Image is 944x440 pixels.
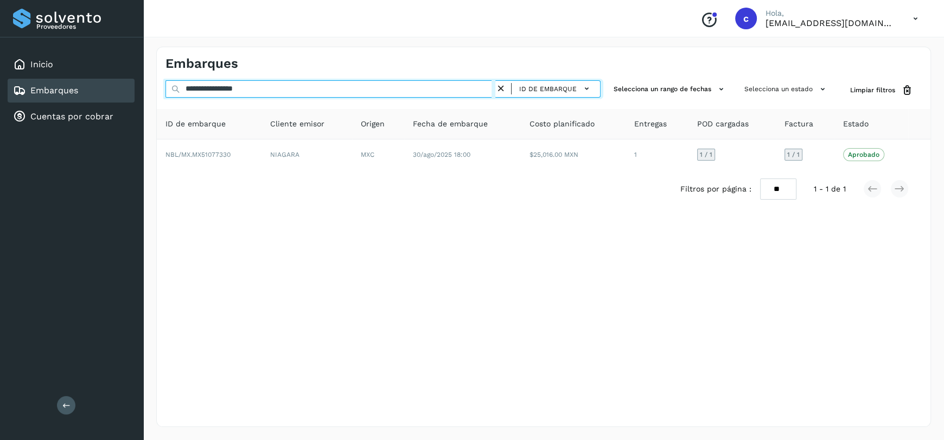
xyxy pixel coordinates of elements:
button: Limpiar filtros [841,80,922,100]
td: $25,016.00 MXN [521,139,625,170]
div: Embarques [8,79,135,103]
td: MXC [352,139,404,170]
p: Hola, [766,9,896,18]
div: Inicio [8,53,135,76]
span: 30/ago/2025 18:00 [413,151,470,158]
span: Estado [843,118,869,130]
span: 1 / 1 [787,151,800,158]
span: NBL/MX.MX51077330 [165,151,231,158]
a: Cuentas por cobrar [30,111,113,122]
td: 1 [626,139,689,170]
h4: Embarques [165,56,238,72]
a: Embarques [30,85,78,95]
div: Cuentas por cobrar [8,105,135,129]
span: Cliente emisor [270,118,324,130]
span: ID de embarque [165,118,226,130]
span: Fecha de embarque [413,118,488,130]
p: Aprobado [848,151,879,158]
span: 1 - 1 de 1 [814,183,846,195]
span: POD cargadas [697,118,749,130]
p: Proveedores [36,23,130,30]
span: Costo planificado [530,118,595,130]
span: Filtros por página : [680,183,751,195]
span: Limpiar filtros [850,85,895,95]
p: cuentasespeciales8_met@castores.com.mx [766,18,896,28]
span: ID de embarque [519,84,577,94]
span: Origen [361,118,385,130]
button: Selecciona un estado [740,80,833,98]
span: 1 / 1 [700,151,712,158]
td: NIAGARA [261,139,352,170]
button: Selecciona un rango de fechas [609,80,731,98]
button: ID de embarque [516,81,596,97]
a: Inicio [30,59,53,69]
span: Entregas [634,118,667,130]
span: Factura [784,118,813,130]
